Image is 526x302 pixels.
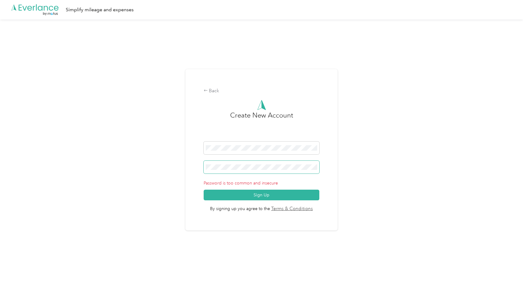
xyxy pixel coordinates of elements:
div: Back [204,87,320,95]
h3: Create New Account [230,110,293,142]
span: By signing up you agree to the [204,200,320,212]
div: Simplify mileage and expenses [66,6,134,14]
button: Sign Up [204,190,320,200]
p: Password is too common and insecure [204,180,320,186]
a: Terms & Conditions [270,205,313,212]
